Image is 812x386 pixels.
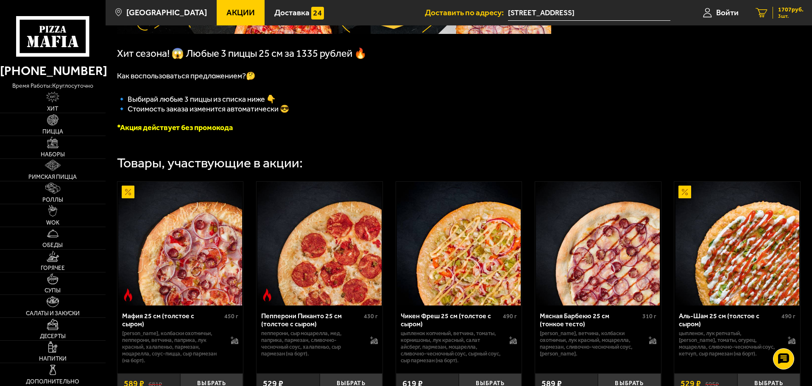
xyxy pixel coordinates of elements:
a: Мясная Барбекю 25 см (тонкое тесто) [535,182,661,305]
p: пепперони, сыр Моцарелла, мед, паприка, пармезан, сливочно-чесночный соус, халапеньо, сыр пармеза... [261,330,362,357]
span: Как воспользоваться предложением?🤔 [117,71,255,81]
span: Напитки [39,356,67,362]
div: Аль-Шам 25 см (толстое с сыром) [679,312,779,328]
span: 430 г [364,313,378,320]
a: АкционныйАль-Шам 25 см (толстое с сыром) [674,182,800,305]
div: Товары, участвующие в акции: [117,156,303,170]
span: Доставка [274,8,310,17]
span: Войти [716,8,739,17]
img: Чикен Фреш 25 см (толстое с сыром) [397,182,521,305]
span: Роллы [42,197,63,203]
span: 450 г [224,313,238,320]
img: Акционный [678,186,691,198]
span: Дополнительно [26,379,79,385]
span: Супы [45,288,61,294]
a: АкционныйОстрое блюдоМафия 25 см (толстое с сыром) [117,182,243,305]
span: 490 г [781,313,795,320]
p: [PERSON_NAME], колбаски охотничьи, пепперони, ветчина, паприка, лук красный, халапеньо, пармезан,... [122,330,223,364]
div: Мафия 25 см (толстое с сыром) [122,312,223,328]
img: Мясная Барбекю 25 см (тонкое тесто) [536,182,660,305]
img: 15daf4d41897b9f0e9f617042186c801.svg [311,7,324,19]
span: 🔹 Стоимость заказа изменится автоматически 😎 [117,104,289,114]
span: Пицца [42,129,63,135]
span: 3 шт. [778,14,804,19]
p: цыпленок, лук репчатый, [PERSON_NAME], томаты, огурец, моцарелла, сливочно-чесночный соус, кетчуп... [679,330,779,357]
span: Десерты [40,333,66,339]
span: Хит сезона! 😱 Любые 3 пиццы 25 см за 1335 рублей 🔥 [117,47,367,59]
img: Острое блюдо [122,289,134,301]
div: Мясная Барбекю 25 см (тонкое тесто) [540,312,640,328]
span: Хит [47,106,58,112]
a: Острое блюдоПепперони Пиканто 25 см (толстое с сыром) [257,182,382,305]
font: *Акция действует без промокода [117,123,233,132]
span: 490 г [503,313,517,320]
p: цыпленок копченый, ветчина, томаты, корнишоны, лук красный, салат айсберг, пармезан, моцарелла, с... [401,330,501,364]
input: Ваш адрес доставки [508,5,670,21]
span: 1707 руб. [778,7,804,13]
span: [GEOGRAPHIC_DATA] [126,8,207,17]
img: Острое блюдо [261,289,273,301]
span: 310 г [642,313,656,320]
img: Акционный [122,186,134,198]
div: Чикен Фреш 25 см (толстое с сыром) [401,312,501,328]
span: Горячее [41,265,65,271]
span: Россия, Ленинградская область, Всеволожский район, деревня Новое Девяткино, Арсенальная улица, 1 [508,5,670,21]
span: Акции [226,8,255,17]
div: Пепперони Пиканто 25 см (толстое с сыром) [261,312,362,328]
span: Доставить по адресу: [425,8,508,17]
span: 🔹﻿ Выбирай любые 3 пиццы из списка ниже 👇 [117,94,276,104]
img: Мафия 25 см (толстое с сыром) [118,182,242,305]
img: Аль-Шам 25 см (толстое с сыром) [675,182,799,305]
img: Пепперони Пиканто 25 см (толстое с сыром) [257,182,381,305]
span: Обеды [42,242,63,248]
p: [PERSON_NAME], ветчина, колбаски охотничьи, лук красный, моцарелла, пармезан, сливочно-чесночный ... [540,330,640,357]
span: Салаты и закуски [26,311,80,317]
span: Наборы [41,152,65,158]
span: Римская пицца [28,174,77,180]
a: Чикен Фреш 25 см (толстое с сыром) [396,182,522,305]
span: WOK [46,220,59,226]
